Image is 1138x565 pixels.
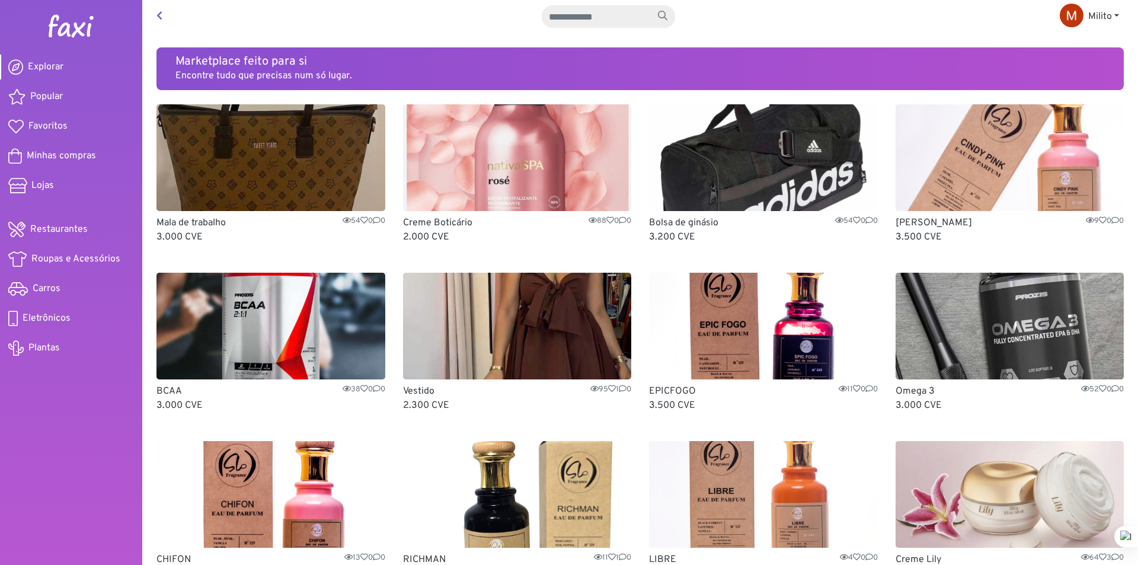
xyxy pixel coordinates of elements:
[156,216,385,230] p: Mala de trabalho
[156,273,385,413] a: BCAA BCAA3800 3.000 CVE
[649,273,878,413] a: EPICFOGO EPICFOGO1100 3.500 CVE
[896,230,1124,244] p: 3.500 CVE
[28,341,60,355] span: Plantas
[896,398,1124,413] p: 3.000 CVE
[156,104,385,211] img: Mala de trabalho
[28,119,68,133] span: Favoritos
[403,230,632,244] p: 2.000 CVE
[175,69,1105,83] p: Encontre tudo que precisas num só lugar.
[33,282,60,296] span: Carros
[403,384,632,398] p: Vestido
[1081,553,1124,564] span: 64 3 0
[31,252,120,266] span: Roupas e Acessórios
[31,178,54,193] span: Lojas
[344,553,385,564] span: 13 0 0
[839,384,878,395] span: 11 0 0
[156,104,385,244] a: Mala de trabalho Mala de trabalho5400 3.000 CVE
[28,60,63,74] span: Explorar
[30,90,63,104] span: Popular
[896,384,1124,398] p: Omega 3
[896,216,1124,230] p: [PERSON_NAME]
[403,273,632,379] img: Vestido
[403,216,632,230] p: Creme Boticário
[1086,216,1124,227] span: 9 0 0
[1088,11,1112,23] span: Milito
[1050,5,1129,28] a: Milito
[175,55,1105,69] h5: Marketplace feito para si
[23,311,71,325] span: Eletrônicos
[649,441,878,548] img: LIBRE
[896,273,1124,379] img: Omega 3
[590,384,631,395] span: 95 1 0
[649,104,878,211] img: Bolsa de ginásio
[896,273,1124,413] a: Omega 3 Omega 35200 3.000 CVE
[27,149,96,163] span: Minhas compras
[403,273,632,413] a: Vestido Vestido9510 2.300 CVE
[403,104,632,244] a: Creme Boticário Creme Boticário8800 2.000 CVE
[649,273,878,379] img: EPICFOGO
[156,441,385,548] img: CHIFON
[343,384,385,395] span: 38 0 0
[840,553,878,564] span: 4 0 0
[594,553,631,564] span: 11 1 0
[30,222,88,237] span: Restaurantes
[589,216,631,227] span: 88 0 0
[649,104,878,244] a: Bolsa de ginásio Bolsa de ginásio5400 3.200 CVE
[649,398,878,413] p: 3.500 CVE
[1081,384,1124,395] span: 52 0 0
[896,441,1124,548] img: Creme Lily
[343,216,385,227] span: 54 0 0
[403,104,632,211] img: Creme Boticário
[649,230,878,244] p: 3.200 CVE
[896,104,1124,211] img: CINDY PINK
[649,216,878,230] p: Bolsa de ginásio
[835,216,878,227] span: 54 0 0
[403,441,632,548] img: RICHMAN
[403,398,632,413] p: 2.300 CVE
[156,230,385,244] p: 3.000 CVE
[649,384,878,398] p: EPICFOGO
[156,384,385,398] p: BCAA
[156,398,385,413] p: 3.000 CVE
[896,104,1124,244] a: CINDY PINK [PERSON_NAME]900 3.500 CVE
[156,273,385,379] img: BCAA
